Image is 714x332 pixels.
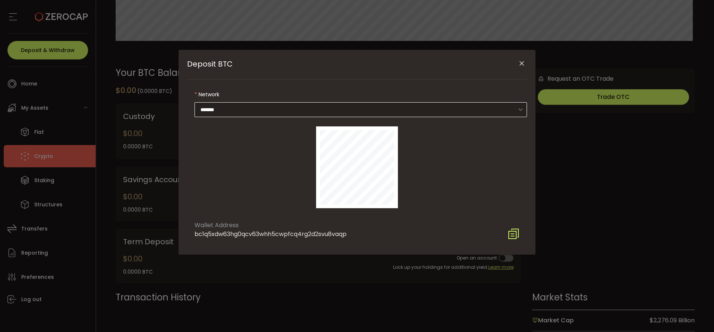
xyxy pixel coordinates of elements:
[194,230,347,239] div: bc1q5xdw63hg0qcv63whh5cwpfcq4rg2d2svu8vaqp
[677,296,714,332] iframe: Chat Widget
[515,57,528,70] button: Close
[194,87,527,102] label: Network
[187,59,233,69] span: Deposit BTC
[178,50,535,255] div: Deposit BTC
[194,221,347,230] div: Wallet Address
